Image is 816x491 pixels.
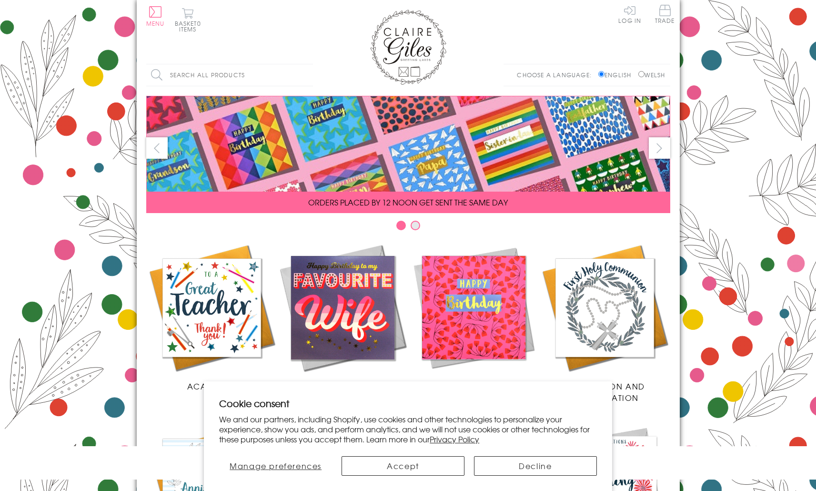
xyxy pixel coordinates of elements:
[146,6,165,26] button: Menu
[598,71,636,79] label: English
[146,137,168,159] button: prev
[564,380,645,403] span: Communion and Confirmation
[146,220,670,235] div: Carousel Pagination
[187,380,236,392] span: Academic
[219,456,332,476] button: Manage preferences
[311,380,373,392] span: New Releases
[179,19,201,33] span: 0 items
[219,414,597,444] p: We and our partners, including Shopify, use cookies and other technologies to personalize your ex...
[649,137,670,159] button: next
[277,242,408,392] a: New Releases
[618,5,641,23] a: Log In
[411,221,420,230] button: Carousel Page 2
[517,71,596,79] p: Choose a language:
[474,456,597,476] button: Decline
[451,380,496,392] span: Birthdays
[308,196,508,208] span: ORDERS PLACED BY 12 NOON GET SENT THE SAME DAY
[230,460,322,471] span: Manage preferences
[303,64,313,86] input: Search
[638,71,645,77] input: Welsh
[655,5,675,23] span: Trade
[370,10,446,85] img: Claire Giles Greetings Cards
[598,71,604,77] input: English
[146,64,313,86] input: Search all products
[539,242,670,403] a: Communion and Confirmation
[175,8,201,32] button: Basket0 items
[396,221,406,230] button: Carousel Page 1 (Current Slide)
[655,5,675,25] a: Trade
[638,71,665,79] label: Welsh
[219,397,597,410] h2: Cookie consent
[408,242,539,392] a: Birthdays
[430,433,479,445] a: Privacy Policy
[146,242,277,392] a: Academic
[146,19,165,28] span: Menu
[342,456,464,476] button: Accept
